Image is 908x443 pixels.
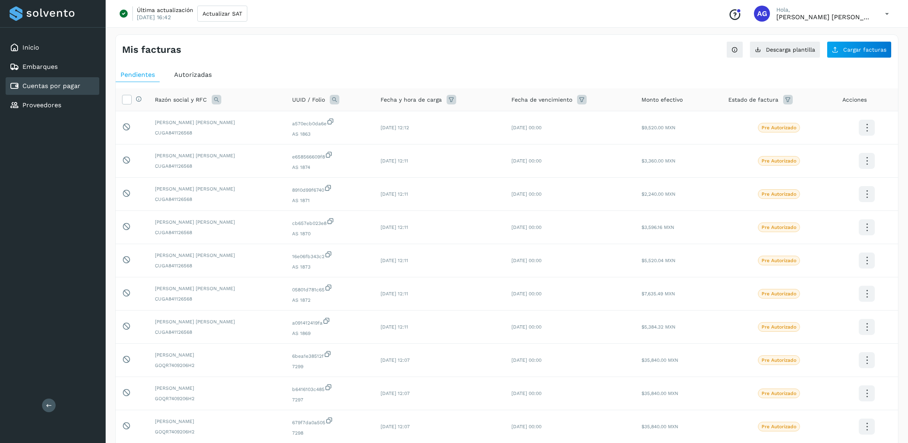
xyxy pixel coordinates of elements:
[842,96,867,104] span: Acciones
[22,44,39,51] a: Inicio
[381,258,408,263] span: [DATE] 12:11
[766,47,815,52] span: Descarga plantilla
[174,71,212,78] span: Autorizadas
[641,324,675,330] span: $5,384.32 MXN
[6,96,99,114] div: Proveedores
[155,295,279,303] span: CUGA841126568
[750,41,820,58] button: Descarga plantilla
[762,324,796,330] p: Pre Autorizado
[292,429,368,437] span: 7298
[22,63,58,70] a: Embarques
[762,291,796,297] p: Pre Autorizado
[381,96,442,104] span: Fecha y hora de carga
[292,396,368,403] span: 7297
[381,324,408,330] span: [DATE] 12:11
[762,225,796,230] p: Pre Autorizado
[641,424,678,429] span: $35,840.00 MXN
[292,251,368,260] span: 16e06fb343c2
[155,96,207,104] span: Razón social y RFC
[292,184,368,194] span: 8910d99f6740
[776,13,872,21] p: Abigail Gonzalez Leon
[137,6,193,14] p: Última actualización
[155,196,279,203] span: CUGA841126568
[641,357,678,363] span: $35,840.00 MXN
[292,230,368,237] span: AS 1870
[292,96,325,104] span: UUID / Folio
[292,363,368,370] span: 7299
[292,118,368,127] span: a570ecb0da6e
[511,191,541,197] span: [DATE] 00:00
[511,96,572,104] span: Fecha de vencimiento
[292,197,368,204] span: AS 1871
[381,191,408,197] span: [DATE] 12:11
[381,357,410,363] span: [DATE] 12:07
[155,351,279,359] span: [PERSON_NAME]
[155,119,279,126] span: [PERSON_NAME] [PERSON_NAME]
[511,125,541,130] span: [DATE] 00:00
[511,258,541,263] span: [DATE] 00:00
[511,357,541,363] span: [DATE] 00:00
[197,6,247,22] button: Actualizar SAT
[762,424,796,429] p: Pre Autorizado
[155,395,279,402] span: GOQR7409206H2
[22,82,80,90] a: Cuentas por pagar
[292,151,368,160] span: e658566609f8
[292,330,368,337] span: AS 1869
[6,58,99,76] div: Embarques
[155,185,279,192] span: [PERSON_NAME] [PERSON_NAME]
[381,125,409,130] span: [DATE] 12:12
[511,424,541,429] span: [DATE] 00:00
[292,130,368,138] span: AS 1863
[155,252,279,259] span: [PERSON_NAME] [PERSON_NAME]
[511,324,541,330] span: [DATE] 00:00
[641,158,675,164] span: $3,360.00 MXN
[728,96,778,104] span: Estado de factura
[292,217,368,227] span: cb657eb023e8
[511,391,541,396] span: [DATE] 00:00
[381,391,410,396] span: [DATE] 12:07
[381,158,408,164] span: [DATE] 12:11
[155,385,279,392] span: [PERSON_NAME]
[381,424,410,429] span: [DATE] 12:07
[155,318,279,325] span: [PERSON_NAME] [PERSON_NAME]
[381,225,408,230] span: [DATE] 12:11
[292,164,368,171] span: AS 1874
[827,41,892,58] button: Cargar facturas
[762,191,796,197] p: Pre Autorizado
[22,101,61,109] a: Proveedores
[155,218,279,226] span: [PERSON_NAME] [PERSON_NAME]
[155,428,279,435] span: GOQR7409206H2
[776,6,872,13] p: Hola,
[6,39,99,56] div: Inicio
[641,258,675,263] span: $5,520.04 MXN
[511,158,541,164] span: [DATE] 00:00
[137,14,171,21] p: [DATE] 16:42
[155,229,279,236] span: CUGA841126568
[292,417,368,426] span: 679f7da0a505
[292,383,368,393] span: b6416103c485
[511,225,541,230] span: [DATE] 00:00
[122,44,181,56] h4: Mis facturas
[155,129,279,136] span: CUGA841126568
[155,152,279,159] span: [PERSON_NAME] [PERSON_NAME]
[843,47,886,52] span: Cargar facturas
[511,291,541,297] span: [DATE] 00:00
[762,158,796,164] p: Pre Autorizado
[641,291,675,297] span: $7,635.49 MXN
[641,225,674,230] span: $3,596.16 MXN
[155,285,279,292] span: [PERSON_NAME] [PERSON_NAME]
[292,350,368,360] span: 6bea1e38512f
[641,125,675,130] span: $9,520.00 MXN
[155,162,279,170] span: CUGA841126568
[641,191,675,197] span: $2,240.00 MXN
[762,391,796,396] p: Pre Autorizado
[202,11,242,16] span: Actualizar SAT
[641,96,683,104] span: Monto efectivo
[120,71,155,78] span: Pendientes
[762,357,796,363] p: Pre Autorizado
[6,77,99,95] div: Cuentas por pagar
[155,329,279,336] span: CUGA841126568
[641,391,678,396] span: $35,840.00 MXN
[292,297,368,304] span: AS 1872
